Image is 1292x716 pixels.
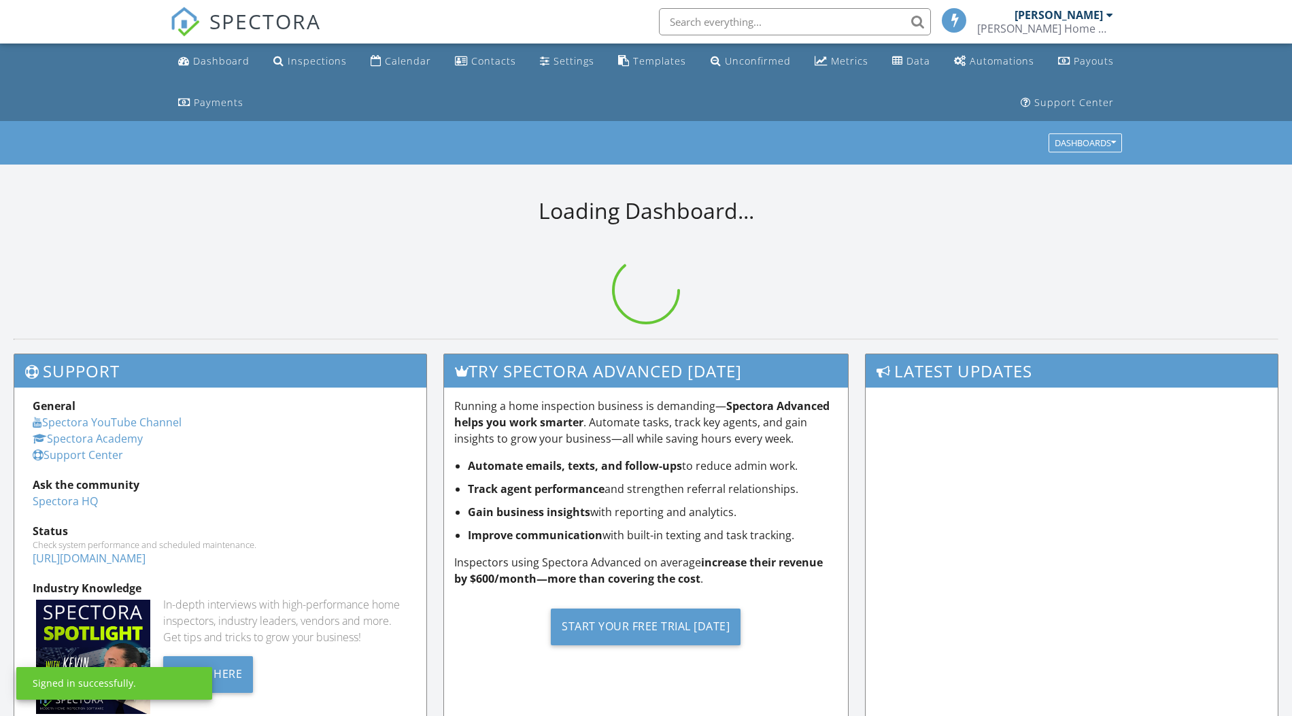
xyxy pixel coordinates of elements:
a: Spectora HQ [33,494,98,509]
li: and strengthen referral relationships. [468,481,838,497]
div: Contacts [471,54,516,67]
div: Data [906,54,930,67]
a: Payments [173,90,249,116]
a: Spectora Academy [33,431,143,446]
strong: Track agent performance [468,481,605,496]
input: Search everything... [659,8,931,35]
div: [PERSON_NAME] [1015,8,1103,22]
a: Start Your Free Trial [DATE] [454,598,838,655]
a: Spectora YouTube Channel [33,415,182,430]
div: Dashboards [1055,139,1116,148]
a: Settings [534,49,600,74]
a: Inspections [268,49,352,74]
strong: increase their revenue by $600/month—more than covering the cost [454,555,823,586]
div: Unconfirmed [725,54,791,67]
a: Payouts [1053,49,1119,74]
div: Signed in successfully. [33,677,136,690]
a: Unconfirmed [705,49,796,74]
h3: Try spectora advanced [DATE] [444,354,848,388]
div: Status [33,523,408,539]
a: Support Center [33,447,123,462]
div: Automations [970,54,1034,67]
li: to reduce admin work. [468,458,838,474]
a: Dashboard [173,49,255,74]
li: with reporting and analytics. [468,504,838,520]
div: Settings [554,54,594,67]
div: Inspections [288,54,347,67]
a: Calendar [365,49,437,74]
button: Dashboards [1049,134,1122,153]
strong: Gain business insights [468,505,590,519]
span: SPECTORA [209,7,321,35]
li: with built-in texting and task tracking. [468,527,838,543]
img: Spectoraspolightmain [36,600,150,714]
a: Contacts [449,49,522,74]
a: Support Center [1015,90,1119,116]
div: Metrics [831,54,868,67]
h3: Latest Updates [866,354,1278,388]
p: Inspectors using Spectora Advanced on average . [454,554,838,587]
div: Calendar [385,54,431,67]
h3: Support [14,354,426,388]
strong: General [33,398,75,413]
a: SPECTORA [170,18,321,47]
a: Templates [613,49,692,74]
div: Payments [194,96,243,109]
div: Dashboard [193,54,250,67]
div: Listen Here [163,656,254,693]
a: Listen Here [163,666,254,681]
a: Automations (Basic) [949,49,1040,74]
strong: Improve communication [468,528,602,543]
a: Data [887,49,936,74]
div: Support Center [1034,96,1114,109]
div: Barclay Home & Building Inspections LLC [977,22,1113,35]
div: Templates [633,54,686,67]
img: The Best Home Inspection Software - Spectora [170,7,200,37]
strong: Spectora Advanced helps you work smarter [454,398,830,430]
div: In-depth interviews with high-performance home inspectors, industry leaders, vendors and more. Ge... [163,596,408,645]
div: Check system performance and scheduled maintenance. [33,539,408,550]
p: Running a home inspection business is demanding— . Automate tasks, track key agents, and gain ins... [454,398,838,447]
a: Metrics [809,49,874,74]
strong: Automate emails, texts, and follow-ups [468,458,682,473]
div: Start Your Free Trial [DATE] [551,609,741,645]
div: Payouts [1074,54,1114,67]
div: Ask the community [33,477,408,493]
a: [URL][DOMAIN_NAME] [33,551,146,566]
div: Industry Knowledge [33,580,408,596]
